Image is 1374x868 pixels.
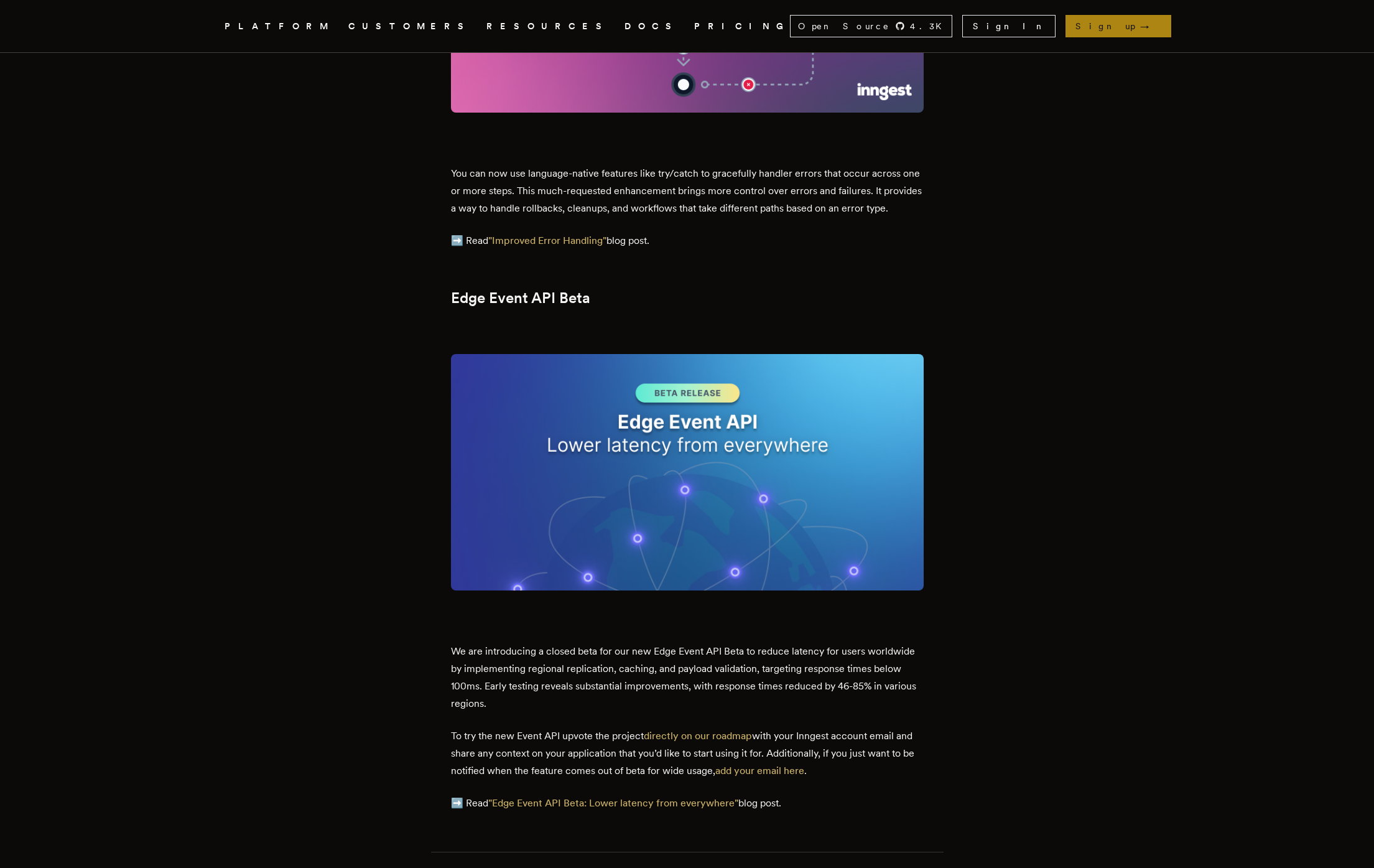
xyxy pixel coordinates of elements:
[798,20,890,32] span: Open Source
[1065,15,1171,37] a: Sign up
[225,19,333,34] button: PLATFORM
[624,19,679,34] a: DOCS
[715,765,804,777] a: add your email here
[451,727,924,780] p: To try the new Event API upvote the project with your Inngest account email and share any context...
[1140,20,1161,32] span: →
[962,15,1056,37] a: Sign In
[488,235,606,246] a: "Improved Error Handling"
[488,797,738,809] a: "Edge Event API Beta: Lower latency from everywhere"
[348,19,471,34] a: CUSTOMERS
[910,20,949,32] span: 4.3 K
[486,19,610,34] button: RESOURCES
[451,795,924,812] p: ➡️ Read blog post.
[451,232,924,250] p: ➡️ Read blog post.
[694,19,790,34] a: PRICING
[451,165,924,217] p: You can now use language-native features like try/catch to gracefully handler errors that occur a...
[644,730,752,742] a: directly on our roadmap
[451,643,924,712] p: We are introducing a closed beta for our new Edge Event API Beta to reduce latency for users worl...
[451,289,924,307] h2: Edge Event API Beta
